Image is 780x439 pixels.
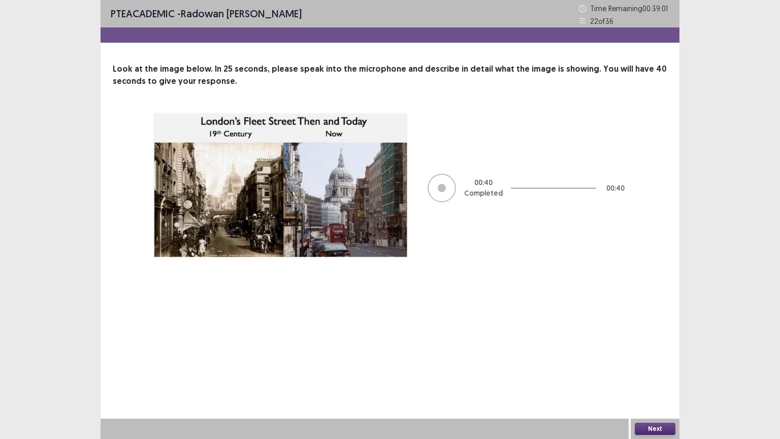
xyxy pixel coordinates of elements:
p: 00 : 40 [606,183,625,194]
p: 22 of 36 [590,16,613,26]
p: Time Remaining 00 : 39 : 01 [590,3,669,14]
button: Next [635,423,675,435]
p: - Radowan [PERSON_NAME] [111,6,302,21]
p: Look at the image below. In 25 seconds, please speak into the microphone and describe in detail w... [113,63,667,87]
span: PTE academic [111,7,175,20]
p: Completed [464,188,503,199]
img: image-description [153,112,407,257]
p: 00 : 40 [474,177,493,188]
